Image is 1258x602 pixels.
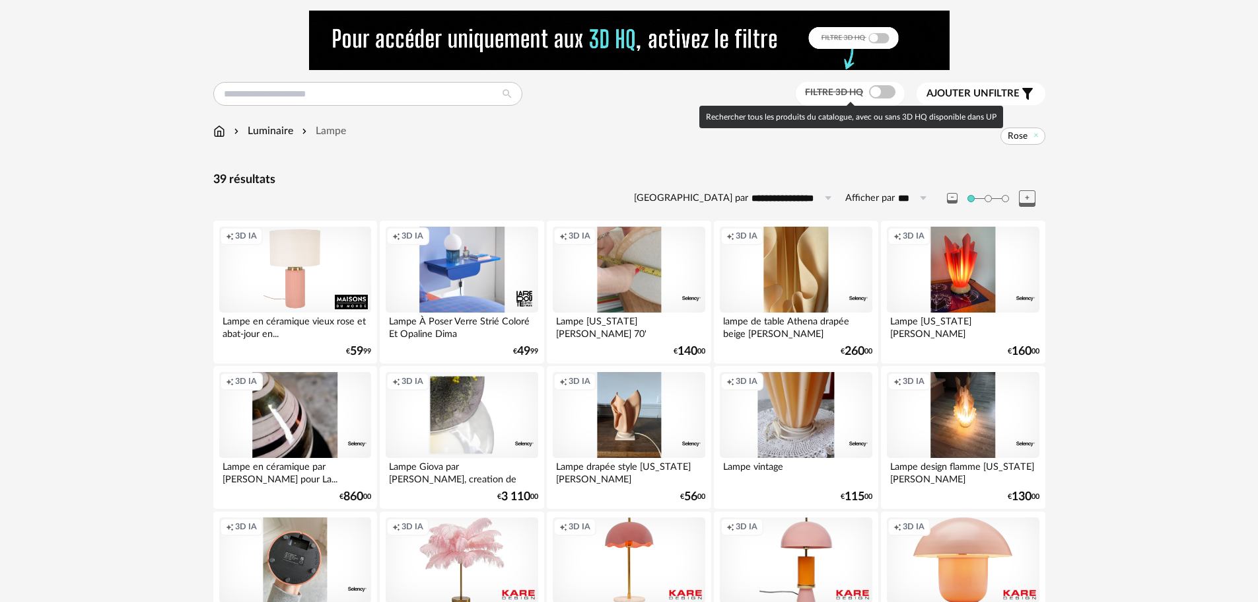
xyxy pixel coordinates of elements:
span: 56 [684,492,697,502]
a: Creation icon 3D IA lampe de table Athena drapée beige [PERSON_NAME][US_STATE]... €26000 [714,221,878,363]
a: Creation icon 3D IA Lampe [US_STATE][PERSON_NAME] 70' €14000 [547,221,711,363]
a: Creation icon 3D IA Lampe en céramique par [PERSON_NAME] pour La... €86000 [213,366,377,509]
span: 3D IA [569,376,590,387]
span: 3D IA [235,521,257,532]
div: € 00 [841,492,872,502]
span: Ajouter un [926,89,989,98]
div: € 99 [346,347,371,356]
span: Creation icon [559,231,567,241]
span: 3D IA [736,376,757,387]
div: € 00 [1008,347,1039,356]
div: Lampe en céramique par [PERSON_NAME] pour La... [219,458,371,484]
a: Creation icon 3D IA Lampe en céramique vieux rose et abat-jour en... €5999 [213,221,377,363]
div: Lampe Giova par [PERSON_NAME], creation de 1964 [386,458,538,484]
img: svg+xml;base64,PHN2ZyB3aWR0aD0iMTYiIGhlaWdodD0iMTciIHZpZXdCb3g9IjAgMCAxNiAxNyIgZmlsbD0ibm9uZSIgeG... [213,124,225,139]
span: filtre [926,87,1020,100]
span: Creation icon [226,231,234,241]
div: Lampe [US_STATE][PERSON_NAME] [887,313,1039,339]
span: Creation icon [726,521,734,532]
span: Creation icon [559,376,567,387]
span: 3D IA [903,521,925,532]
span: 3D IA [903,376,925,387]
span: Creation icon [226,376,234,387]
div: Rechercher tous les produits du catalogue, avec ou sans 3D HQ disponible dans UP [699,106,1003,128]
span: 3 110 [501,492,530,502]
span: 115 [845,492,864,502]
span: 3D IA [736,521,757,532]
div: Lampe design flamme [US_STATE][PERSON_NAME] [887,458,1039,484]
span: Creation icon [392,376,400,387]
span: 160 [1012,347,1031,356]
img: svg+xml;base64,PHN2ZyB3aWR0aD0iMTYiIGhlaWdodD0iMTYiIHZpZXdCb3g9IjAgMCAxNiAxNiIgZmlsbD0ibm9uZSIgeG... [231,124,242,139]
span: Creation icon [726,376,734,387]
a: Creation icon 3D IA Lampe [US_STATE][PERSON_NAME] €16000 [881,221,1045,363]
div: € 00 [674,347,705,356]
div: € 00 [841,347,872,356]
span: 49 [517,347,530,356]
label: Afficher par [845,192,895,205]
span: 3D IA [402,521,423,532]
a: Creation icon 3D IA Lampe drapée style [US_STATE][PERSON_NAME] €5600 [547,366,711,509]
div: € 99 [513,347,538,356]
label: [GEOGRAPHIC_DATA] par [634,192,748,205]
span: Creation icon [893,231,901,241]
span: 260 [845,347,864,356]
div: € 00 [680,492,705,502]
span: Filtre 3D HQ [805,88,863,97]
span: Creation icon [392,521,400,532]
button: Ajouter unfiltre Filter icon [917,83,1045,105]
a: Creation icon 3D IA Lampe À Poser Verre Strié Coloré Et Opaline Dima €4999 [380,221,543,363]
div: € 00 [1008,492,1039,502]
span: 3D IA [736,231,757,241]
a: Creation icon 3D IA Lampe Giova par [PERSON_NAME], creation de 1964 €3 11000 [380,366,543,509]
div: € 00 [339,492,371,502]
span: Rose [1008,130,1028,142]
a: Creation icon 3D IA Lampe vintage €11500 [714,366,878,509]
span: Creation icon [559,521,567,532]
a: Creation icon 3D IA Lampe design flamme [US_STATE][PERSON_NAME] €13000 [881,366,1045,509]
div: 39 résultats [213,172,1045,188]
span: 3D IA [569,231,590,241]
span: 3D IA [235,376,257,387]
div: Lampe en céramique vieux rose et abat-jour en... [219,313,371,339]
span: 3D IA [903,231,925,241]
span: Creation icon [893,521,901,532]
span: 3D IA [402,376,423,387]
span: Creation icon [893,376,901,387]
span: 860 [343,492,363,502]
span: Filter icon [1020,86,1035,102]
img: NEW%20NEW%20HQ%20NEW_V1.gif [309,11,950,70]
span: Creation icon [392,231,400,241]
span: 3D IA [402,231,423,241]
div: lampe de table Athena drapée beige [PERSON_NAME][US_STATE]... [720,313,872,339]
span: 59 [350,347,363,356]
div: Lampe vintage [720,458,872,484]
span: Creation icon [726,231,734,241]
div: € 00 [497,492,538,502]
div: Lampe À Poser Verre Strié Coloré Et Opaline Dima [386,313,538,339]
span: 3D IA [569,521,590,532]
div: Luminaire [231,124,293,139]
span: 130 [1012,492,1031,502]
div: Lampe drapée style [US_STATE][PERSON_NAME] [553,458,705,484]
div: Lampe [US_STATE][PERSON_NAME] 70' [553,313,705,339]
span: 3D IA [235,231,257,241]
span: 140 [678,347,697,356]
span: Creation icon [226,521,234,532]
